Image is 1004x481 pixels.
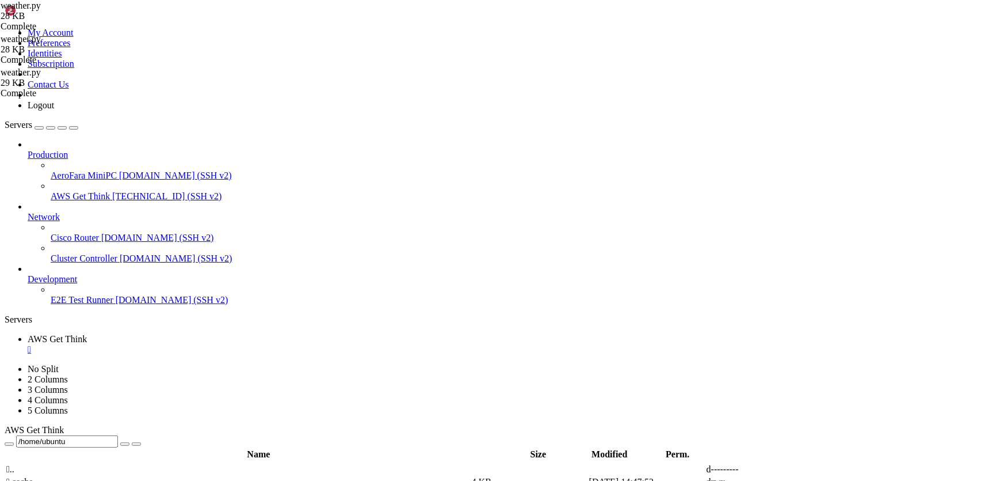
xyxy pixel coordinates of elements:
[1,78,115,88] div: 29 KB
[1,21,115,32] div: Complete
[1,44,115,55] div: 28 KB
[1,34,41,44] span: weather.py
[1,1,41,10] span: weather.py
[1,67,41,77] span: weather.py
[1,34,115,55] span: weather.py
[1,1,115,21] span: weather.py
[1,11,115,21] div: 28 KB
[1,88,115,99] div: Complete
[1,55,115,65] div: Complete
[1,67,115,88] span: weather.py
